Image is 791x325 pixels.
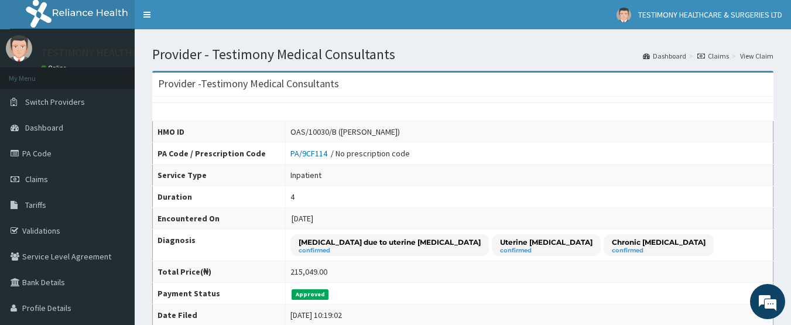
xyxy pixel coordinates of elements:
[25,97,85,107] span: Switch Providers
[153,121,286,143] th: HMO ID
[25,122,63,133] span: Dashboard
[25,174,48,184] span: Claims
[290,266,327,278] div: 215,049.00
[292,289,328,300] span: Approved
[41,64,69,72] a: Online
[290,126,400,138] div: OAS/10030/B ([PERSON_NAME])
[697,51,729,61] a: Claims
[299,248,481,254] small: confirmed
[290,309,342,321] div: [DATE] 10:19:02
[612,237,706,247] p: Chronic [MEDICAL_DATA]
[290,191,295,203] div: 4
[41,47,236,58] p: TESTIMONY HEALTHCARE & SURGERIES LTD
[153,208,286,230] th: Encountered On
[740,51,773,61] a: View Claim
[500,237,593,247] p: Uterine [MEDICAL_DATA]
[638,9,782,20] span: TESTIMONY HEALTHCARE & SURGERIES LTD
[290,148,410,159] div: / No prescription code
[500,248,593,254] small: confirmed
[6,35,32,61] img: User Image
[158,78,339,89] h3: Provider - Testimony Medical Consultants
[299,237,481,247] p: [MEDICAL_DATA] due to uterine [MEDICAL_DATA]
[153,261,286,283] th: Total Price(₦)
[153,165,286,186] th: Service Type
[617,8,631,22] img: User Image
[153,143,286,165] th: PA Code / Prescription Code
[292,213,313,224] span: [DATE]
[290,148,331,159] a: PA/9CF114
[153,230,286,261] th: Diagnosis
[290,169,321,181] div: Inpatient
[153,186,286,208] th: Duration
[152,47,773,62] h1: Provider - Testimony Medical Consultants
[153,283,286,305] th: Payment Status
[612,248,706,254] small: confirmed
[25,200,46,210] span: Tariffs
[643,51,686,61] a: Dashboard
